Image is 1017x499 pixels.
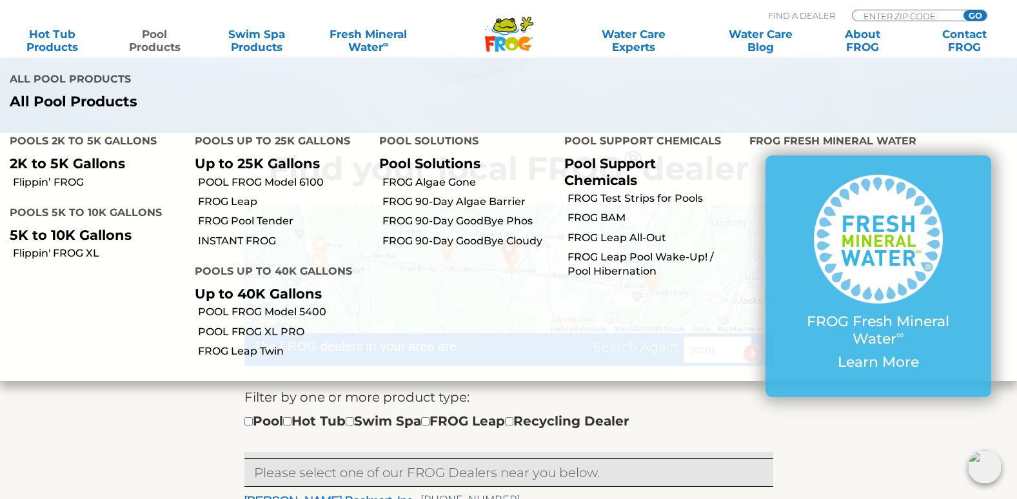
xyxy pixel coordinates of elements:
[198,344,370,358] a: FROG Leap Twin
[115,28,194,54] a: PoolProducts
[963,10,987,21] input: GO
[382,175,555,190] a: FROG Algae Gone
[198,325,370,339] a: POOL FROG XL PRO
[564,130,730,155] h4: Pool Support Chemicals
[382,214,555,228] a: FROG 90-Day GoodBye Phos
[217,28,296,54] a: Swim SpaProducts
[791,175,965,377] a: FROG Fresh Mineral Water∞ Learn More
[10,227,175,243] p: 5K to 10K Gallons
[13,246,185,260] a: Flippin' FROG XL
[254,462,764,483] p: Please select one of our FROG Dealers near you below.
[10,130,175,155] h4: Pools 2K to 5K Gallons
[13,28,92,54] a: Hot TubProducts
[896,328,904,341] sup: ∞
[198,175,370,190] a: POOL FROG Model 6100
[195,130,360,155] h4: Pools up to 25K Gallons
[568,250,740,279] a: FROG Leap Pool Wake-Up! / Pool Hibernation
[10,93,499,110] a: All Pool Products
[10,68,499,93] h4: All Pool Products
[568,231,740,245] a: FROG Leap All-Out
[244,387,469,407] label: Filter by one or more product type:
[823,28,902,54] a: AboutFROG
[319,28,418,54] a: Fresh MineralWater∞
[198,195,370,209] a: FROG Leap
[791,354,965,371] p: Learn More
[198,305,370,319] a: POOL FROG Model 5400
[10,155,175,171] p: 2K to 5K Gallons
[564,155,730,188] p: Pool Support Chemicals
[968,450,1002,484] img: openIcon
[382,234,555,248] a: FROG 90-Day GoodBye Cloudy
[244,411,629,431] div: Pool Hot Tub Swim Spa FROG Leap Recycling Dealer
[195,286,360,302] p: Up to 40K Gallons
[862,10,949,21] input: Zip Code Form
[13,175,185,190] a: Flippin’ FROG
[749,130,1007,155] h4: FROG Fresh Mineral Water
[568,191,740,206] a: FROG Test Strips for Pools
[383,39,389,49] sup: ∞
[925,28,1004,54] a: ContactFROG
[379,155,480,171] a: Pool Solutions
[721,28,800,54] a: Water CareBlog
[198,234,370,248] a: INSTANT FROG
[198,214,370,228] a: FROG Pool Tender
[10,201,175,227] h4: Pools 5K to 10K Gallons
[195,260,360,286] h4: Pools up to 40K Gallons
[382,195,555,209] a: FROG 90-Day Algae Barrier
[568,211,740,225] a: FROG BAM
[195,155,360,171] p: Up to 25K Gallons
[768,10,835,21] p: Find A Dealer
[569,28,698,54] a: Water CareExperts
[791,313,965,347] p: FROG Fresh Mineral Water
[379,130,545,155] h4: Pool Solutions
